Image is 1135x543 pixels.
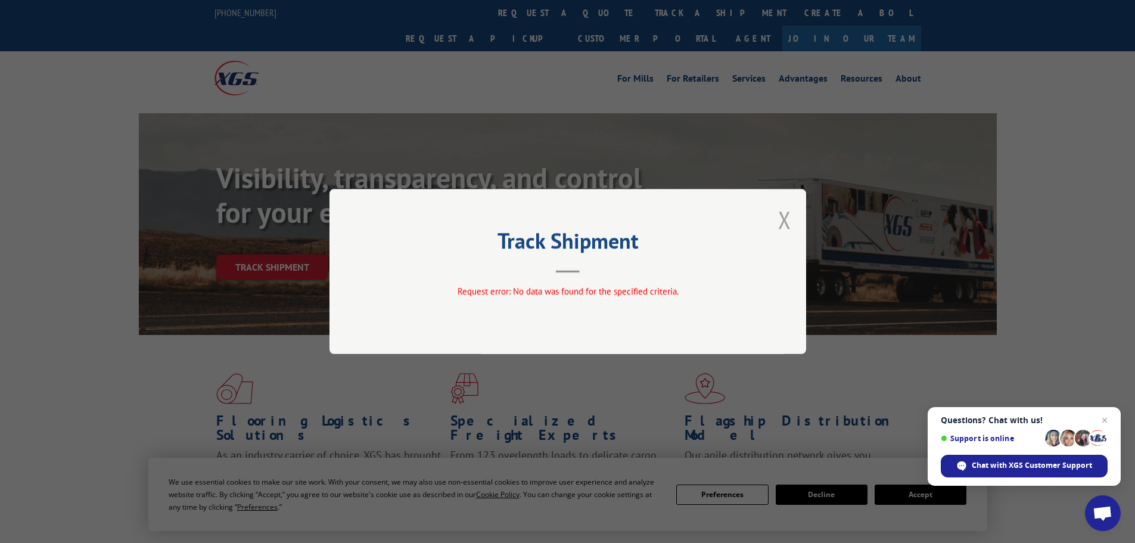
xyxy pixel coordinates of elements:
div: Open chat [1085,495,1121,531]
span: Close chat [1097,413,1112,427]
span: Chat with XGS Customer Support [972,460,1092,471]
span: Support is online [941,434,1041,443]
button: Close modal [778,204,791,235]
span: Request error: No data was found for the specified criteria. [457,286,678,297]
div: Chat with XGS Customer Support [941,455,1108,477]
span: Questions? Chat with us! [941,415,1108,425]
h2: Track Shipment [389,232,747,255]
